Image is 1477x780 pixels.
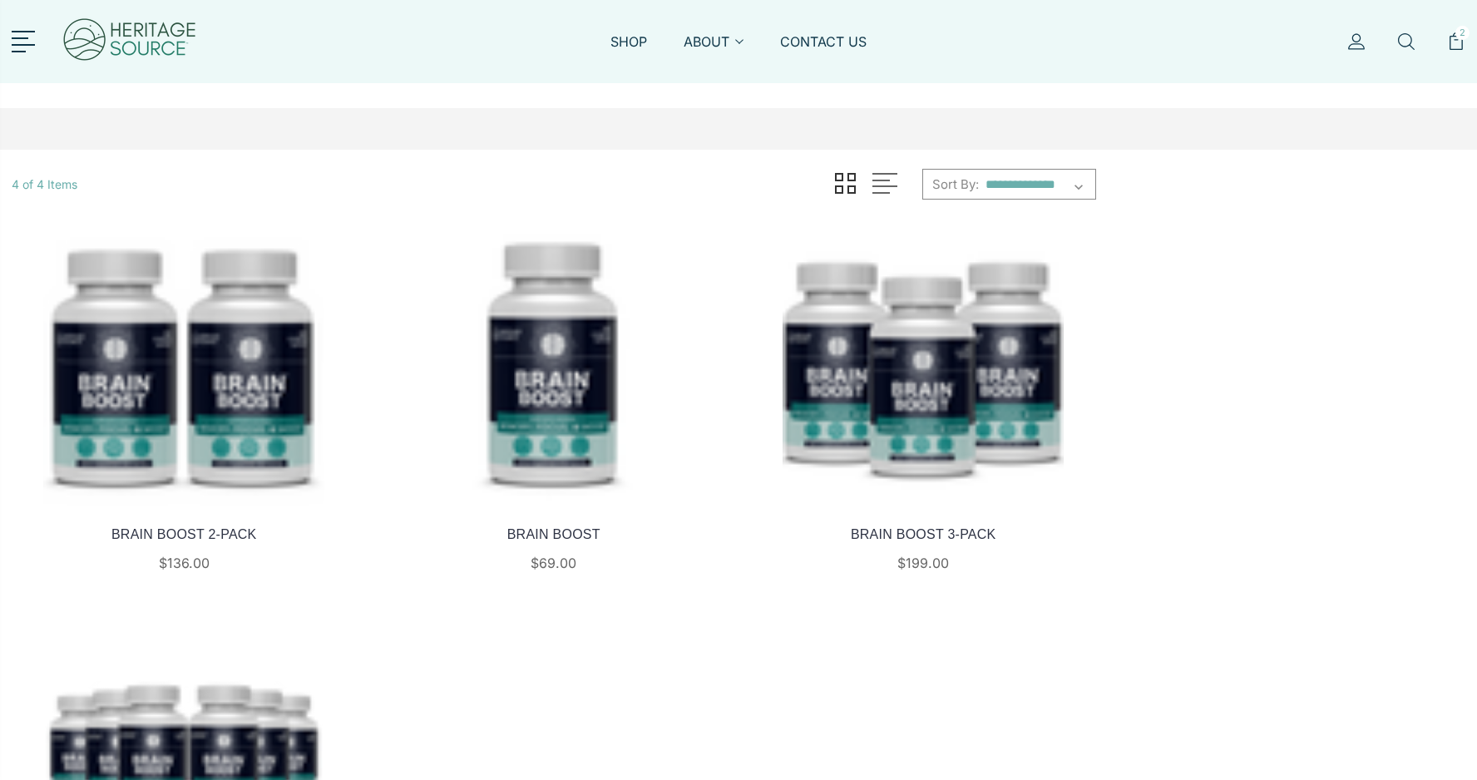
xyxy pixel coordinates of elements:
a: ABOUT [684,32,743,71]
span: $199.00 [897,555,949,571]
a: BRAIN BOOST [507,527,600,541]
img: BRAIN BOOST [381,225,725,506]
a: BRAIN BOOST 2-PACK [111,527,257,541]
a: CONTACT US [780,32,867,71]
label: Sort By: [923,172,979,197]
img: BRAIN BOOST 3-PACK [751,225,1095,506]
span: $136.00 [159,555,210,571]
a: BRAIN BOOST 3-PACK [851,527,996,541]
a: SHOP [610,32,647,71]
img: BRAIN BOOST 2-PACK [12,225,356,506]
div: 4 of 4 Items [12,175,87,193]
img: Heritage Source [62,8,198,75]
a: 2 [1447,32,1465,71]
span: $69.00 [531,555,576,571]
span: 2 [1455,26,1470,40]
